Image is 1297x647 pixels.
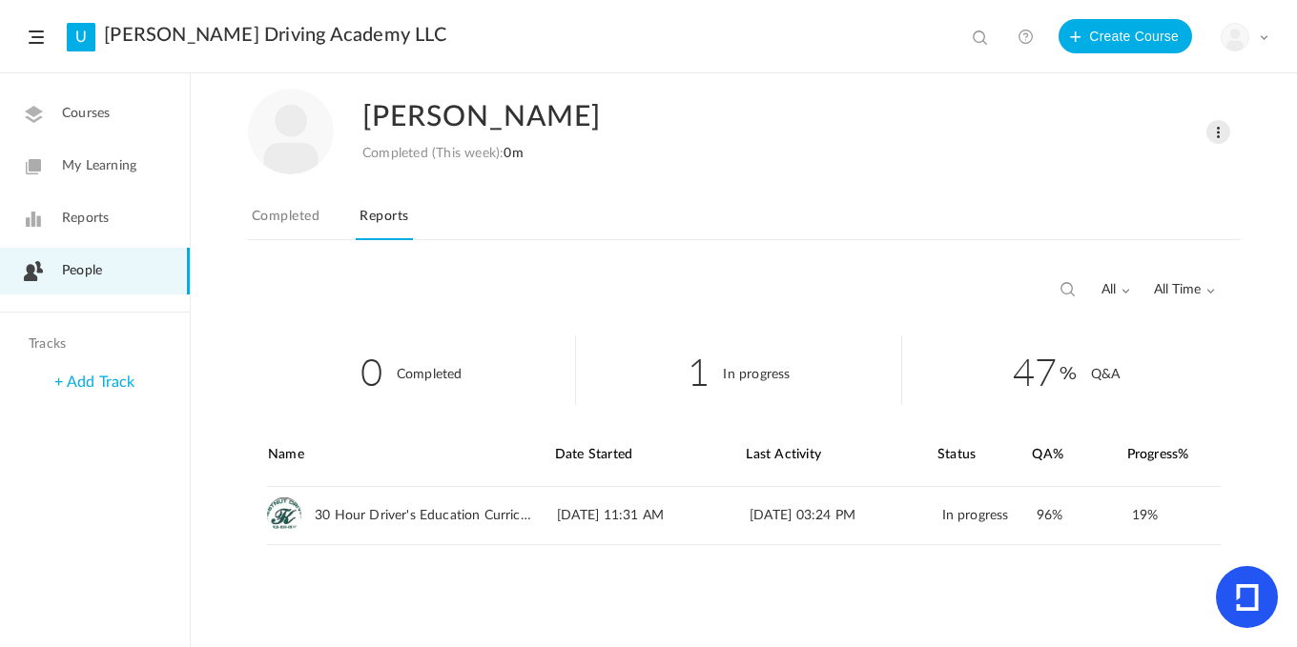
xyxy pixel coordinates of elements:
div: Completed (This week): [362,146,524,162]
a: + Add Track [54,374,134,390]
div: QA% [1032,424,1125,486]
img: user-image.png [248,89,334,174]
div: Progress% [1127,424,1221,486]
span: 1 [688,343,710,397]
h4: Tracks [29,336,156,353]
span: 30 Hour Driver's Education Curriculum [315,508,538,524]
h2: [PERSON_NAME] [362,89,1156,146]
div: Date Started [555,424,745,486]
span: All Time [1154,282,1215,298]
div: 19% [1132,498,1205,533]
div: In progress [942,487,1036,544]
span: all [1101,282,1130,298]
span: Reports [62,209,109,229]
div: Name [268,424,553,486]
a: Completed [248,204,323,240]
span: 0m [504,147,523,160]
span: My Learning [62,156,136,176]
img: fk-chestnut-driving-school-logo.png [267,497,301,532]
div: Status [937,424,1031,486]
span: Courses [62,104,110,124]
a: U [67,23,95,51]
a: [PERSON_NAME] Driving Academy LLC [104,24,446,47]
cite: Q&A [1091,368,1121,381]
span: 0 [360,343,382,397]
cite: Completed [397,368,463,381]
img: user-image.png [1222,24,1248,51]
div: 96% [1037,487,1130,544]
cite: In progress [723,368,790,381]
button: Create Course [1059,19,1192,53]
span: People [62,261,102,281]
a: Reports [356,204,412,240]
div: [DATE] 03:24 PM [750,487,939,544]
span: 47 [1013,343,1078,397]
div: [DATE] 11:31 AM [557,487,747,544]
div: Last Activity [746,424,936,486]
